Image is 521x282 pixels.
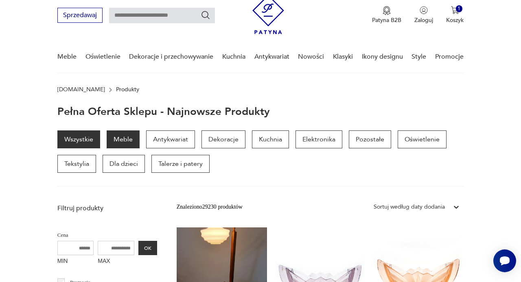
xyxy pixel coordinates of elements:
[372,6,401,24] a: Ikona medaluPatyna B2B
[57,41,77,73] a: Meble
[374,203,445,211] div: Sortuj według daty dodania
[398,130,447,148] a: Oświetlenie
[372,6,401,24] button: Patyna B2B
[456,5,463,12] div: 1
[201,130,245,148] a: Dekoracje
[98,255,134,268] label: MAX
[129,41,213,73] a: Dekoracje i przechowywanie
[298,41,324,73] a: Nowości
[446,16,464,24] p: Koszyk
[57,8,103,23] button: Sprzedawaj
[435,41,464,73] a: Promocje
[362,41,403,73] a: Ikony designu
[252,130,289,148] a: Kuchnia
[57,255,94,268] label: MIN
[57,13,103,19] a: Sprzedawaj
[451,6,459,14] img: Ikona koszyka
[383,6,391,15] img: Ikona medalu
[414,16,433,24] p: Zaloguj
[57,155,96,173] a: Tekstylia
[414,6,433,24] button: Zaloguj
[201,10,210,20] button: Szukaj
[57,130,100,148] a: Wszystkie
[254,41,289,73] a: Antykwariat
[493,249,516,272] iframe: Smartsupp widget button
[57,204,157,213] p: Filtruj produkty
[85,41,120,73] a: Oświetlenie
[57,86,105,93] a: [DOMAIN_NAME]
[349,130,391,148] a: Pozostałe
[146,130,195,148] a: Antykwariat
[372,16,401,24] p: Patyna B2B
[103,155,145,173] a: Dla dzieci
[151,155,210,173] a: Talerze i patery
[57,106,270,117] h1: Pełna oferta sklepu - najnowsze produkty
[420,6,428,14] img: Ikonka użytkownika
[116,86,139,93] p: Produkty
[107,130,140,148] a: Meble
[177,203,243,211] div: Znaleziono 29230 produktów
[222,41,245,73] a: Kuchnia
[138,241,157,255] button: OK
[412,41,426,73] a: Style
[57,231,157,240] p: Cena
[333,41,353,73] a: Klasyki
[446,6,464,24] button: 1Koszyk
[296,130,342,148] a: Elektronika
